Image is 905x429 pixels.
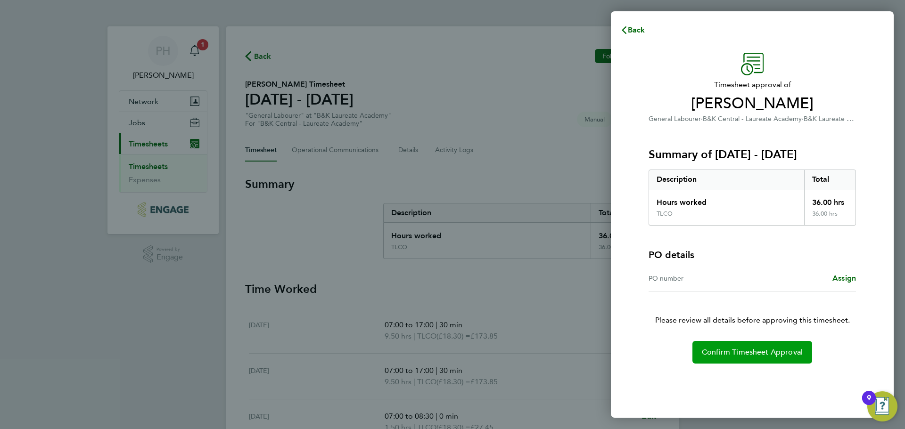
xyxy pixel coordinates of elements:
span: [PERSON_NAME] [649,94,856,113]
div: 9 [867,398,871,410]
button: Confirm Timesheet Approval [692,341,812,364]
div: Summary of 22 - 28 Sep 2025 [649,170,856,226]
button: Back [611,21,655,40]
span: Timesheet approval of [649,79,856,90]
span: B&K Central - Laureate Academy [703,115,802,123]
h4: PO details [649,248,694,261]
div: Hours worked [649,189,804,210]
span: · [802,115,804,123]
div: 36.00 hrs [804,189,856,210]
div: PO number [649,273,752,284]
div: 36.00 hrs [804,210,856,225]
span: General Labourer [649,115,701,123]
span: B&K Laureate Academy [804,114,875,123]
button: Open Resource Center, 9 new notifications [867,391,897,421]
div: Total [804,170,856,189]
span: Assign [832,274,856,283]
div: Description [649,170,804,189]
div: TLCO [657,210,673,218]
h3: Summary of [DATE] - [DATE] [649,147,856,162]
p: Please review all details before approving this timesheet. [637,292,867,326]
span: Confirm Timesheet Approval [702,348,803,357]
span: Back [628,25,645,34]
span: · [701,115,703,123]
a: Assign [832,273,856,284]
